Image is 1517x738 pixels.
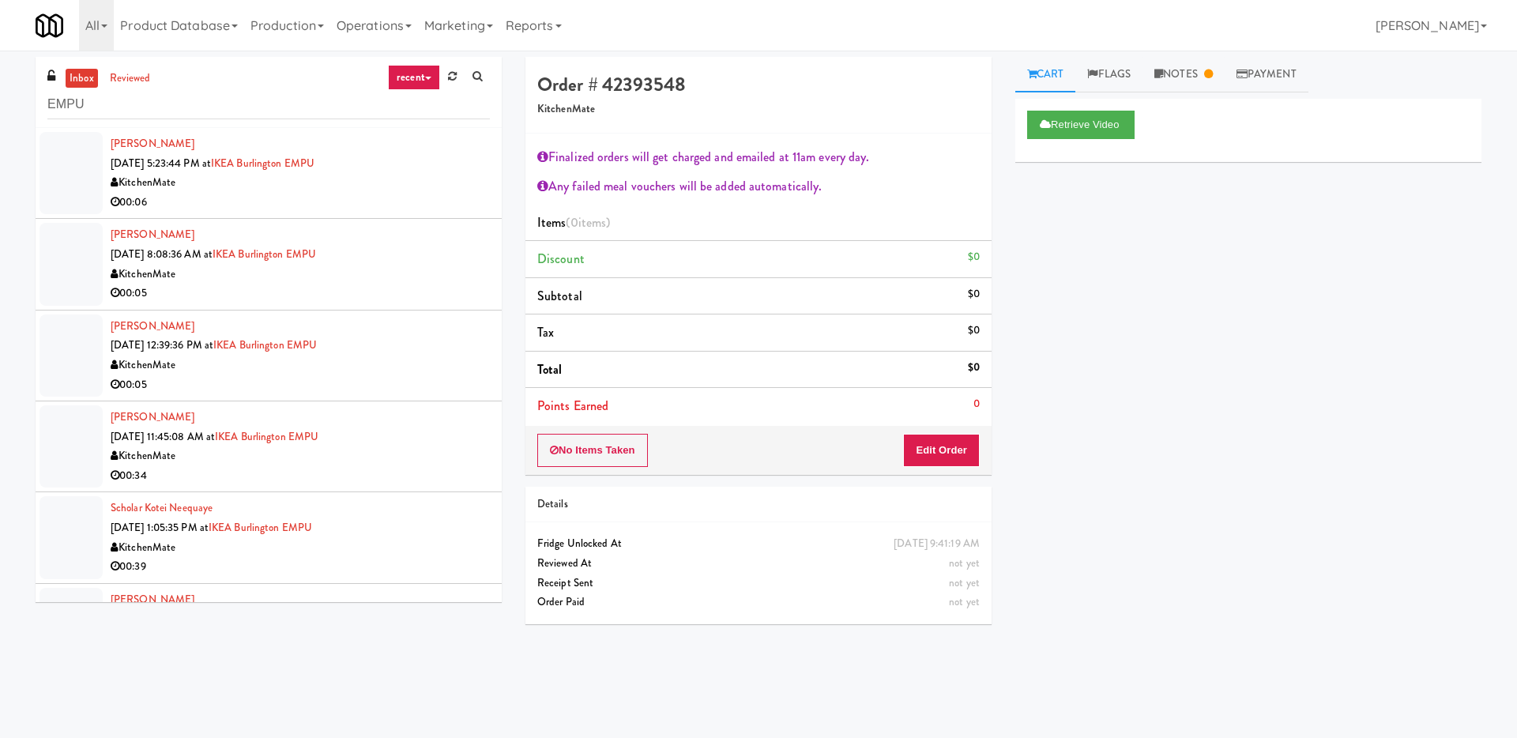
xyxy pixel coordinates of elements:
[111,227,194,242] a: [PERSON_NAME]
[111,500,213,515] a: Scholar Kotei Neequaye
[537,287,582,305] span: Subtotal
[36,584,502,675] li: [PERSON_NAME][DATE] 4:59:49 PM atIKEA Burlington EMPUKitchenMate00:08
[537,213,610,232] span: Items
[211,156,314,171] a: IKEA Burlington EMPU
[388,65,440,90] a: recent
[968,247,980,267] div: $0
[111,520,209,535] span: [DATE] 1:05:35 PM at
[537,534,980,554] div: Fridge Unlocked At
[213,337,317,352] a: IKEA Burlington EMPU
[578,213,607,232] ng-pluralize: items
[36,401,502,492] li: [PERSON_NAME][DATE] 11:45:08 AM atIKEA Burlington EMPUKitchenMate00:34
[213,247,316,262] a: IKEA Burlington EMPU
[36,311,502,401] li: [PERSON_NAME][DATE] 12:39:36 PM atIKEA Burlington EMPUKitchenMate00:05
[111,284,490,303] div: 00:05
[111,136,194,151] a: [PERSON_NAME]
[111,265,490,284] div: KitchenMate
[949,594,980,609] span: not yet
[36,12,63,40] img: Micromart
[537,434,648,467] button: No Items Taken
[949,575,980,590] span: not yet
[968,321,980,341] div: $0
[106,69,155,88] a: reviewed
[111,375,490,395] div: 00:05
[1015,57,1076,92] a: Cart
[36,128,502,219] li: [PERSON_NAME][DATE] 5:23:44 PM atIKEA Burlington EMPUKitchenMate00:06
[894,534,980,554] div: [DATE] 9:41:19 AM
[111,429,215,444] span: [DATE] 11:45:08 AM at
[537,250,585,268] span: Discount
[1225,57,1308,92] a: Payment
[1027,111,1135,139] button: Retrieve Video
[111,557,490,577] div: 00:39
[111,356,490,375] div: KitchenMate
[537,145,980,169] div: Finalized orders will get charged and emailed at 11am every day.
[36,492,502,583] li: Scholar Kotei Neequaye[DATE] 1:05:35 PM atIKEA Burlington EMPUKitchenMate00:39
[209,520,312,535] a: IKEA Burlington EMPU
[537,360,563,378] span: Total
[537,397,608,415] span: Points Earned
[111,337,213,352] span: [DATE] 12:39:36 PM at
[215,429,318,444] a: IKEA Burlington EMPU
[111,318,194,333] a: [PERSON_NAME]
[968,284,980,304] div: $0
[36,219,502,310] li: [PERSON_NAME][DATE] 8:08:36 AM atIKEA Burlington EMPUKitchenMate00:05
[537,74,980,95] h4: Order # 42393548
[111,446,490,466] div: KitchenMate
[537,323,554,341] span: Tax
[1075,57,1142,92] a: Flags
[968,358,980,378] div: $0
[47,90,490,119] input: Search vision orders
[537,574,980,593] div: Receipt Sent
[111,193,490,213] div: 00:06
[566,213,610,232] span: (0 )
[111,592,194,607] a: [PERSON_NAME]
[111,173,490,193] div: KitchenMate
[111,409,194,424] a: [PERSON_NAME]
[537,554,980,574] div: Reviewed At
[537,495,980,514] div: Details
[111,247,213,262] span: [DATE] 8:08:36 AM at
[949,555,980,570] span: not yet
[537,593,980,612] div: Order Paid
[903,434,980,467] button: Edit Order
[111,156,211,171] span: [DATE] 5:23:44 PM at
[111,538,490,558] div: KitchenMate
[537,175,980,198] div: Any failed meal vouchers will be added automatically.
[973,394,980,414] div: 0
[537,104,980,115] h5: KitchenMate
[66,69,98,88] a: inbox
[111,466,490,486] div: 00:34
[1142,57,1225,92] a: Notes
